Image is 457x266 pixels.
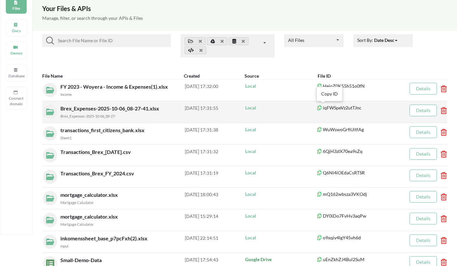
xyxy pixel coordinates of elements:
[410,105,437,116] button: Details
[60,244,69,248] small: input
[184,73,200,79] b: Created
[43,105,54,116] img: localFileIcon.23929a80.svg
[60,136,71,140] small: Sheet1
[43,170,54,181] img: localFileIcon.23929a80.svg
[416,172,430,178] a: Details
[42,5,447,12] h3: Your Files & APIs
[60,83,169,90] span: FY 2023 - Woyera - Income & Expenses(1).xlsx
[185,148,245,162] div: [DATE] 17:31:32
[43,191,54,202] img: localFileIcon.23929a80.svg
[185,234,245,249] div: [DATE] 22:14:51
[60,213,119,220] span: mortgage_calculator.xlsx
[416,216,430,221] a: Details
[316,126,404,133] p: WuWswoGrfiUitfAg
[60,105,160,111] span: Brex_Expenses-2025-10-06_08-27-41.xlsx
[60,149,132,155] span: Transactions_Brex_[DATE].csv
[416,259,430,265] a: Details
[410,213,437,224] button: Details
[288,38,304,43] div: All Files
[357,37,399,43] span: Sort By:
[416,86,430,91] a: Details
[416,194,430,199] a: Details
[185,83,245,97] div: [DATE] 17:32:00
[185,105,245,119] div: [DATE] 17:31:55
[60,222,94,226] small: Mortgage Calculator
[410,126,437,138] button: Details
[245,148,316,155] p: Local
[185,213,245,227] div: [DATE] 15:29:14
[8,73,24,79] p: Database
[60,257,103,263] span: Small-Demo-Data
[245,126,316,133] p: Local
[185,191,245,205] div: [DATE] 18:00:43
[8,50,24,56] p: Demos
[410,148,437,160] button: Details
[46,37,54,44] img: searchIcon.svg
[8,28,24,33] p: Docs
[316,234,404,241] p: o9xqiv4lgY45vh6d
[60,114,116,118] small: Brex_Expenses-2025-10-06_08-27-
[245,73,259,79] b: Source
[60,170,135,176] span: Transactions_Brex_FY_2024.csv
[245,234,316,241] p: Local
[316,170,404,176] p: Q6Nl4iOEdaCsRTSR
[185,126,245,141] div: [DATE] 17:31:38
[43,148,54,159] img: localFileIcon.23929a80.svg
[42,16,447,21] h5: Manage, filter, or search through your APIs & Files
[316,256,404,263] p: uEnZkhZJ4Bul2SuM
[410,170,437,181] button: Details
[416,237,430,243] a: Details
[410,191,437,203] button: Details
[374,37,394,44] div: Date Desc
[60,92,72,96] small: Income
[410,83,437,95] button: Details
[245,170,316,176] p: Local
[43,83,54,94] img: localFileIcon.23929a80.svg
[316,83,404,89] p: HeioZ0K55h51o0fN
[245,83,316,89] p: Local
[60,192,119,198] span: mortgage_calculator.xlsx
[410,234,437,246] button: Details
[60,127,146,133] span: transactions_first_citizens_bank.xlsx
[245,191,316,197] p: Local
[316,191,404,197] p: mQ162wbsza3VKOdj
[42,73,63,79] b: File Name
[318,73,331,79] b: File ID
[316,148,404,155] p: 6QjH3zlX70ea9sZq
[316,213,404,219] p: DY0iDo7FvHv3aqPw
[245,256,316,263] p: Google Drive
[321,91,338,97] div: Copy ID
[60,200,94,205] small: Mortgage Calculator
[8,6,24,11] p: Files
[60,235,149,241] span: inkomenssheet_base_p7pcFxh(2).xlsx
[416,129,430,135] a: Details
[316,105,404,111] p: iqFWSpeVz2utTJnc
[43,213,54,224] img: localFileIcon.23929a80.svg
[43,126,54,138] img: localFileIcon.23929a80.svg
[8,95,24,107] p: Connect domain
[43,234,54,246] img: localFileIcon.23929a80.svg
[245,213,316,219] p: Local
[185,170,245,184] div: [DATE] 17:31:19
[245,105,316,111] p: Local
[416,108,430,113] a: Details
[54,37,168,44] input: Search File Name or File ID
[416,151,430,157] a: Details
